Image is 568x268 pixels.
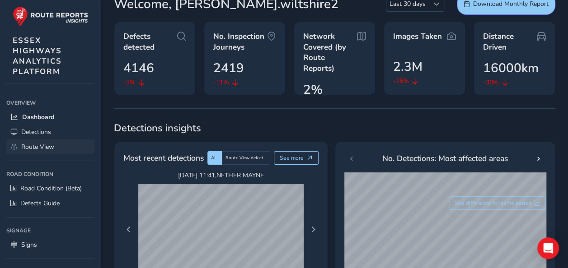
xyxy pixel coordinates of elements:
div: Overview [6,96,94,110]
span: No. Detections: Most affected areas [382,152,508,164]
button: Next Page [307,223,319,236]
span: -30% [483,78,499,87]
span: No. Inspection Journeys [213,31,267,52]
div: Road Condition [6,167,94,181]
span: Detections [21,128,51,136]
span: See more [280,154,304,162]
span: Most recent detections [123,152,204,164]
span: -25% [393,76,409,86]
span: AI [211,155,216,161]
a: Signs [6,237,94,252]
span: See difference for same period [455,199,531,207]
div: AI [207,151,222,165]
span: 4146 [123,59,154,78]
a: Dashboard [6,110,94,125]
span: -11% [213,78,229,87]
span: Defects detected [123,31,177,52]
button: Previous Page [122,223,135,236]
span: [DATE] 11:41 , NETHER MAYNE [138,171,304,180]
a: Defects Guide [6,196,94,211]
span: ESSEX HIGHWAYS ANALYTICS PLATFORM [13,35,62,77]
span: Detections insights [114,121,555,135]
div: Route View defect [222,151,270,165]
span: 16000km [483,59,539,78]
span: Signs [21,240,37,249]
a: Road Condition (Beta) [6,181,94,196]
span: 2419 [213,59,244,78]
span: Route View defect [225,155,263,161]
a: Route View [6,139,94,154]
span: Road Condition (Beta) [20,184,82,193]
div: Open Intercom Messenger [537,237,559,259]
div: Signage [6,224,94,237]
button: See difference for same period [449,196,546,210]
span: Network Covered (by Route Reports) [303,31,357,74]
span: -3% [123,78,136,87]
span: Dashboard [22,113,54,121]
span: 2.3M [393,57,422,76]
span: 2% [303,80,323,99]
button: See more [274,151,319,165]
span: Route View [21,143,54,151]
span: Distance Driven [483,31,537,52]
span: Defects Guide [20,199,60,208]
span: Images Taken [393,31,442,42]
a: Detections [6,125,94,139]
img: rr logo [13,6,88,27]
